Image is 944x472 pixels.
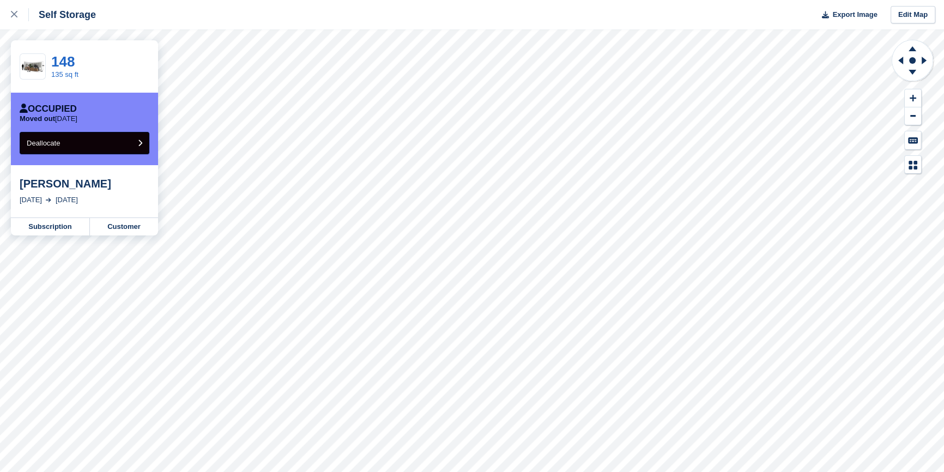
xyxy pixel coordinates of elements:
[20,132,149,154] button: Deallocate
[90,218,158,235] a: Customer
[51,53,75,70] a: 148
[20,195,42,205] div: [DATE]
[905,107,921,125] button: Zoom Out
[20,114,77,123] p: [DATE]
[46,198,51,202] img: arrow-right-light-icn-cde0832a797a2874e46488d9cf13f60e5c3a73dbe684e267c42b8395dfbc2abf.svg
[11,218,90,235] a: Subscription
[56,195,78,205] div: [DATE]
[20,57,45,76] img: 135-sqft-unit%20(4).jpg
[905,89,921,107] button: Zoom In
[891,6,935,24] a: Edit Map
[905,131,921,149] button: Keyboard Shortcuts
[832,9,877,20] span: Export Image
[51,70,78,78] a: 135 sq ft
[27,139,60,147] span: Deallocate
[905,156,921,174] button: Map Legend
[20,114,55,123] span: Moved out
[20,104,77,114] div: Occupied
[29,8,96,21] div: Self Storage
[815,6,878,24] button: Export Image
[20,177,149,190] div: [PERSON_NAME]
